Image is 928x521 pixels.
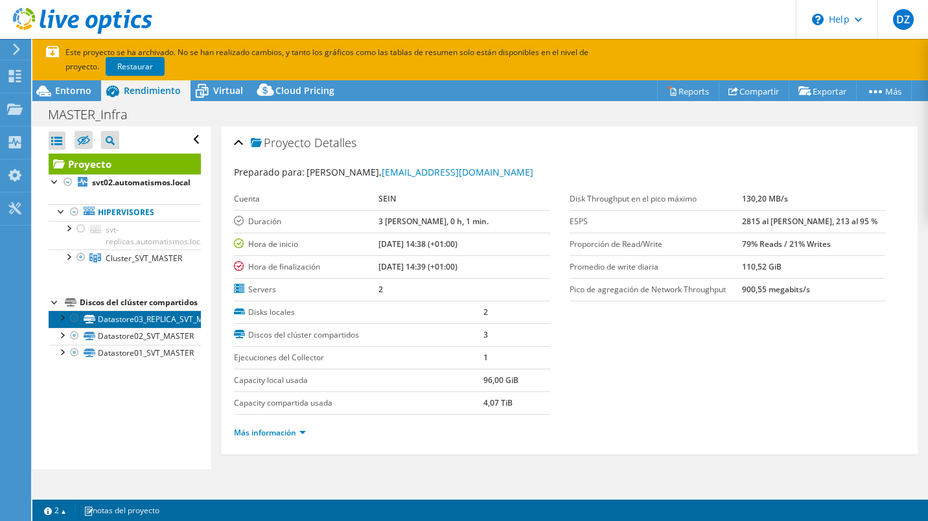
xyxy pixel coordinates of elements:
[483,329,488,340] b: 3
[657,81,719,101] a: Reports
[106,253,182,264] span: Cluster_SVT_MASTER
[106,57,165,76] a: Restaurar
[742,261,782,272] b: 110,52 GiB
[92,177,191,188] b: svt02.automatismos.local
[742,216,877,227] b: 2815 al [PERSON_NAME], 213 al 95 %
[307,166,533,178] span: [PERSON_NAME],
[234,238,378,251] label: Hora de inicio
[483,397,513,408] b: 4,07 TiB
[234,374,483,387] label: Capacity local usada
[856,81,912,101] a: Más
[234,306,483,319] label: Disks locales
[46,45,681,74] p: Este proyecto se ha archivado. No se han realizado cambios, y tanto los gráficos como las tablas ...
[812,14,824,25] svg: \n
[106,224,207,247] span: svt-replicas.automatismos.local
[719,81,789,101] a: Compartir
[49,174,201,191] a: svt02.automatismos.local
[213,84,243,97] span: Virtual
[234,283,378,296] label: Servers
[234,351,483,364] label: Ejecuciones del Collector
[570,215,742,228] label: ESPS
[483,352,488,363] b: 1
[55,84,91,97] span: Entorno
[49,154,201,174] a: Proyecto
[789,81,857,101] a: Exportar
[234,427,306,438] a: Más información
[124,84,181,97] span: Rendimiento
[378,284,383,295] b: 2
[234,192,378,205] label: Cuenta
[251,137,311,150] span: Proyecto
[49,310,201,327] a: Datastore03_REPLICA_SVT_MASTER
[314,135,356,150] span: Detalles
[49,221,201,249] a: svt-replicas.automatismos.local
[378,261,458,272] b: [DATE] 14:39 (+01:00)
[234,260,378,273] label: Hora de finalización
[742,193,788,204] b: 130,20 MB/s
[570,283,742,296] label: Pico de agregación de Network Throughput
[570,238,742,251] label: Proporción de Read/Write
[49,204,201,221] a: Hipervisores
[570,260,742,273] label: Promedio de write diaria
[483,307,488,318] b: 2
[234,215,378,228] label: Duración
[234,166,305,178] label: Preparado para:
[378,193,396,204] b: SEIN
[80,295,201,310] div: Discos del clúster compartidos
[35,502,75,518] a: 2
[742,284,810,295] b: 900,55 megabits/s
[75,502,168,518] a: notas del proyecto
[49,328,201,345] a: Datastore02_SVT_MASTER
[378,216,489,227] b: 3 [PERSON_NAME], 0 h, 1 min.
[275,84,334,97] span: Cloud Pricing
[234,397,483,410] label: Capacity compartida usada
[893,9,914,30] span: DZ
[234,329,483,342] label: Discos del clúster compartidos
[483,375,518,386] b: 96,00 GiB
[742,238,831,249] b: 79% Reads / 21% Writes
[382,166,533,178] a: [EMAIL_ADDRESS][DOMAIN_NAME]
[49,249,201,266] a: Cluster_SVT_MASTER
[378,238,458,249] b: [DATE] 14:38 (+01:00)
[49,345,201,362] a: Datastore01_SVT_MASTER
[570,192,742,205] label: Disk Throughput en el pico máximo
[42,108,148,122] h1: MASTER_Infra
